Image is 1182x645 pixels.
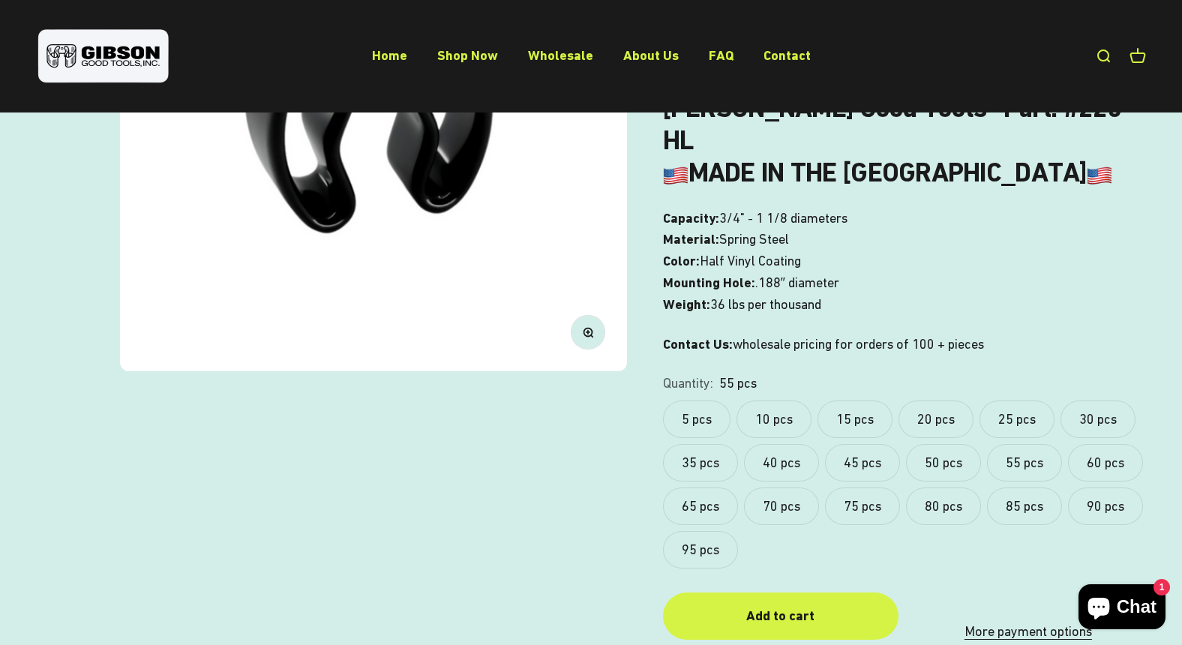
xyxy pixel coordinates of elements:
[719,229,789,250] span: Spring Steel
[700,250,801,272] span: Half Vinyl Coating
[663,274,755,290] b: Mounting Hole:
[719,373,757,394] variant-option-value: 55 pcs
[663,208,1146,316] p: 3/4" - 1 1/8 diameters
[663,592,898,640] button: Add to cart
[372,47,407,63] a: Home
[709,47,733,63] a: FAQ
[663,231,719,247] b: Material:
[663,373,713,394] legend: Quantity:
[755,272,839,294] span: .188″ diameter
[693,605,868,627] div: Add to cart
[663,296,710,312] b: Weight:
[623,47,679,63] a: About Us
[663,253,700,268] b: Color:
[663,336,733,352] strong: Contact Us:
[710,294,821,316] span: 36 lbs per thousand
[663,334,1146,355] p: wholesale pricing for orders of 100 + pieces
[1074,584,1170,633] inbox-online-store-chat: Shopify online store chat
[910,621,1146,643] a: More payment options
[663,92,1132,156] b: : #225-HL
[663,157,1112,188] b: MADE IN THE [GEOGRAPHIC_DATA]
[663,210,719,226] b: Capacity:
[763,47,811,63] a: Contact
[437,47,498,63] a: Shop Now
[528,47,593,63] a: Wholesale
